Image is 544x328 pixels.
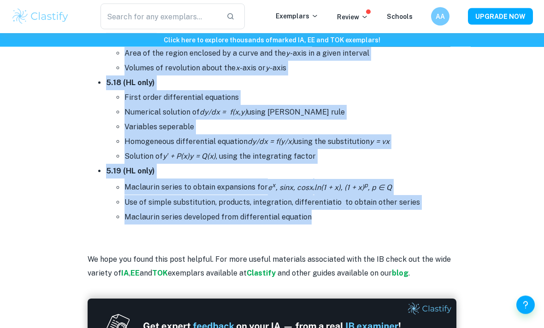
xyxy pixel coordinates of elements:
[516,296,535,314] button: Help and Feedback
[121,269,129,278] a: IA
[248,138,294,146] i: dy/dx = f(y/x)
[152,269,168,278] a: TOK
[200,108,247,117] i: dy/dx = f(x,y)
[124,105,456,120] li: Numerical solution of using [PERSON_NAME] rule
[124,61,456,76] li: Volumes of revolution about the -axis or -axis
[236,64,240,73] i: x
[268,184,313,192] i: e , sinx, cosx
[106,79,155,87] strong: 5.18 (HL only)
[392,269,408,278] a: blog
[314,184,392,192] i: ln(1 + x), (1 + x) , p ∈ Q
[124,179,456,195] li: Maclaurin series to obtain expansions for ,
[88,253,456,281] p: We hope you found this post helpful. For more useful materials associated with the IB check out t...
[124,135,456,150] li: Homogeneous differential equation using the substitution
[337,12,368,22] p: Review
[124,46,456,61] li: Area of the region enclosed by a curve and the -axis in a given interval
[276,11,319,21] p: Exemplars
[272,181,276,189] sup: x
[364,181,368,189] sup: p
[130,269,140,278] a: EE
[370,138,390,146] i: y = vx
[286,49,290,58] i: y
[387,13,413,20] a: Schools
[124,196,456,210] li: Use of simple substitution, products, integration, differentiatio to obtain other series
[435,12,446,22] h6: AA
[247,269,276,278] strong: Clastify
[124,91,456,105] li: First order differential equations
[163,152,216,161] i: y′ + P(x)y = Q(x)
[106,167,155,176] strong: 5.19 (HL only)
[124,120,456,135] li: Variables seperable
[468,8,533,25] button: UPGRADE NOW
[124,210,456,225] li: Maclaurin series developed from differential equation
[2,35,542,45] h6: Click here to explore thousands of marked IA, EE and TOK exemplars !
[101,4,219,29] input: Search for any exemplars...
[266,64,270,73] i: y
[11,7,70,26] img: Clastify logo
[247,269,278,278] a: Clastify
[124,150,456,164] li: Solution of , using the integrating factor
[431,7,449,26] button: AA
